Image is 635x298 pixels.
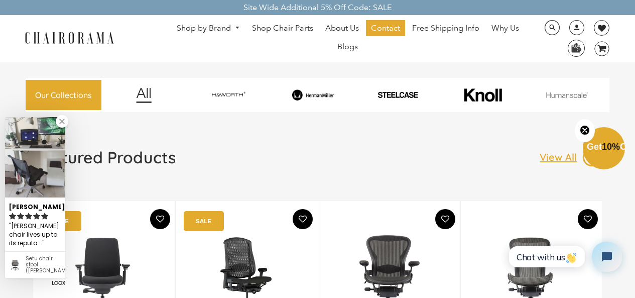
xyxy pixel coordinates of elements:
svg: rating icon full [17,213,24,220]
a: Why Us [486,20,524,36]
img: image_10_1.png [442,87,524,103]
a: About Us [320,20,364,36]
button: Close teaser [575,119,595,142]
h1: Featured Products [33,147,176,167]
img: WhatsApp_Image_2024-07-12_at_16.23.01.webp [568,40,584,55]
img: chairorama [19,30,119,48]
span: Contact [371,23,400,34]
div: Setu chair stool (Renewed) | Alpine [26,256,61,274]
iframe: Tidio Chat [501,233,630,280]
img: Nabeela P. review of Setu chair stool (Renewed) | Alpine [5,117,65,197]
button: Add To Wishlist [435,209,455,229]
div: [PERSON_NAME] [9,199,61,212]
div: Herman Miller chair lives up to its reputation for excellence.... [9,221,61,249]
nav: DesktopNavigation [162,20,534,57]
a: Featured Products [33,147,176,175]
a: Shop by Brand [172,21,245,36]
span: Shop Chair Parts [252,23,313,34]
img: image_7_14f0750b-d084-457f-979a-a1ab9f6582c4.png [188,87,270,102]
a: Free Shipping Info [407,20,484,36]
a: Our Collections [26,80,101,111]
img: image_12.png [116,87,172,103]
span: Why Us [491,23,519,34]
img: image_13.png [582,147,602,167]
img: image_11.png [526,92,608,98]
a: Contact [366,20,405,36]
a: Shop Chair Parts [247,20,318,36]
svg: rating icon full [33,213,40,220]
text: SALE [195,218,211,224]
span: Get Off [587,142,633,152]
a: View All [540,147,602,167]
span: Blogs [337,42,358,52]
span: 10% [602,142,620,152]
a: Blogs [332,39,363,55]
button: Add To Wishlist [150,209,170,229]
div: Get10%OffClose teaser [583,128,625,170]
img: PHOTO-2024-07-09-00-53-10-removebg-preview.png [357,91,439,98]
svg: rating icon full [25,213,32,220]
svg: rating icon full [41,213,48,220]
button: Add To Wishlist [578,209,598,229]
p: View All [540,151,582,164]
span: Free Shipping Info [412,23,479,34]
span: About Us [325,23,359,34]
button: Add To Wishlist [293,209,313,229]
svg: rating icon full [9,213,16,220]
img: image_8_173eb7e0-7579-41b4-bc8e-4ba0b8ba93e8.png [272,89,354,100]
